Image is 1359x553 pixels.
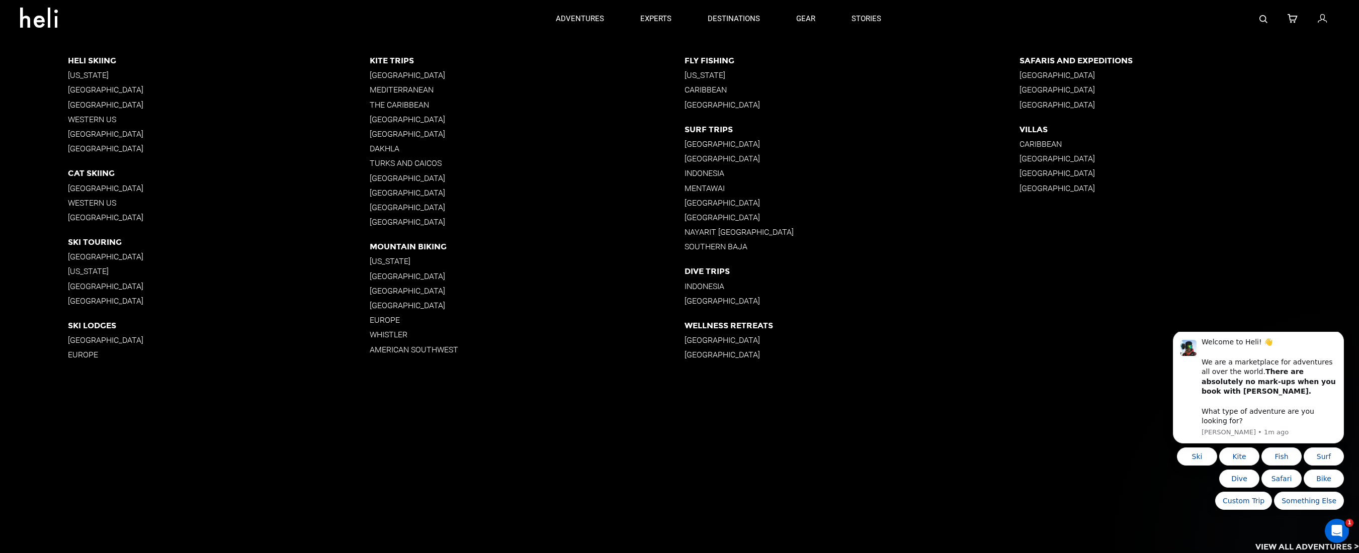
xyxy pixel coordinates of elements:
p: [GEOGRAPHIC_DATA] [370,286,685,296]
iframe: Intercom notifications message [1158,332,1359,516]
p: [GEOGRAPHIC_DATA] [68,335,370,345]
p: [GEOGRAPHIC_DATA] [370,301,685,310]
p: [GEOGRAPHIC_DATA] [370,217,685,227]
p: Europe [68,350,370,359]
p: [GEOGRAPHIC_DATA] [68,252,370,261]
p: [GEOGRAPHIC_DATA] [68,144,370,153]
p: [GEOGRAPHIC_DATA] [68,129,370,139]
p: [GEOGRAPHIC_DATA] [1020,70,1359,80]
p: Surf Trips [685,125,1020,134]
p: Western US [68,198,370,208]
p: [GEOGRAPHIC_DATA] [370,188,685,198]
p: Mountain Biking [370,242,685,251]
p: [GEOGRAPHIC_DATA] [370,70,685,80]
p: [GEOGRAPHIC_DATA] [68,183,370,193]
p: [GEOGRAPHIC_DATA] [370,115,685,124]
button: Quick reply: Custom Trip [57,160,114,178]
p: Turks and Caicos [370,158,685,168]
p: Caribbean [1020,139,1359,149]
p: [GEOGRAPHIC_DATA] [1020,85,1359,95]
p: Caribbean [685,85,1020,95]
button: Quick reply: Something Else [116,160,186,178]
p: Indonesia [685,168,1020,178]
img: Profile image for Carl [23,8,39,24]
p: [GEOGRAPHIC_DATA] [685,100,1020,110]
p: [GEOGRAPHIC_DATA] [68,282,370,291]
p: Ski Touring [68,237,370,247]
div: Quick reply options [15,116,186,178]
p: Fly Fishing [685,56,1020,65]
p: [GEOGRAPHIC_DATA] [1020,100,1359,110]
div: Message content [44,6,179,94]
p: [GEOGRAPHIC_DATA] [68,296,370,306]
p: Mediterranean [370,85,685,95]
p: Villas [1020,125,1359,134]
button: Quick reply: Ski [19,116,59,134]
p: Ski Lodges [68,321,370,330]
iframe: Intercom live chat [1325,519,1349,543]
p: [GEOGRAPHIC_DATA] [370,203,685,212]
p: [GEOGRAPHIC_DATA] [685,139,1020,149]
p: Kite Trips [370,56,685,65]
p: [GEOGRAPHIC_DATA] [370,173,685,183]
button: Quick reply: Kite [61,116,102,134]
p: Safaris and Expeditions [1020,56,1359,65]
b: There are absolutely no mark-ups when you book with [PERSON_NAME]. [44,36,178,63]
p: [GEOGRAPHIC_DATA] [1020,183,1359,193]
p: [GEOGRAPHIC_DATA] [685,296,1020,306]
button: Quick reply: Dive [61,138,102,156]
p: [GEOGRAPHIC_DATA] [685,350,1020,359]
p: Whistler [370,330,685,339]
button: Quick reply: Fish [104,116,144,134]
p: [GEOGRAPHIC_DATA] [68,213,370,222]
p: [GEOGRAPHIC_DATA] [370,271,685,281]
p: [US_STATE] [68,70,370,80]
p: [GEOGRAPHIC_DATA] [685,198,1020,208]
p: [GEOGRAPHIC_DATA] [68,85,370,95]
button: Quick reply: Bike [146,138,186,156]
p: destinations [708,14,760,24]
p: Wellness Retreats [685,321,1020,330]
p: [GEOGRAPHIC_DATA] [685,213,1020,222]
p: [GEOGRAPHIC_DATA] [685,335,1020,345]
p: Cat Skiing [68,168,370,178]
p: View All Adventures > [1255,541,1359,553]
button: Quick reply: Surf [146,116,186,134]
p: [US_STATE] [685,70,1020,80]
p: Southern Baja [685,242,1020,251]
p: Western US [68,115,370,124]
p: [GEOGRAPHIC_DATA] [1020,154,1359,163]
p: [US_STATE] [370,256,685,266]
p: [GEOGRAPHIC_DATA] [685,154,1020,163]
p: experts [640,14,671,24]
p: Message from Carl, sent 1m ago [44,96,179,105]
span: 1 [1345,519,1353,527]
p: [GEOGRAPHIC_DATA] [1020,168,1359,178]
p: Dive Trips [685,266,1020,276]
p: Mentawai [685,183,1020,193]
div: Welcome to Heli! 👋 We are a marketplace for adventures all over the world. What type of adventure... [44,6,179,94]
p: adventures [556,14,604,24]
p: [GEOGRAPHIC_DATA] [370,129,685,139]
p: Indonesia [685,282,1020,291]
button: Quick reply: Safari [104,138,144,156]
p: American Southwest [370,345,685,354]
p: Heli Skiing [68,56,370,65]
p: The Caribbean [370,100,685,110]
img: search-bar-icon.svg [1259,15,1267,23]
p: [GEOGRAPHIC_DATA] [68,100,370,110]
p: Europe [370,315,685,325]
p: Nayarit [GEOGRAPHIC_DATA] [685,227,1020,237]
p: [US_STATE] [68,266,370,276]
p: Dakhla [370,144,685,153]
